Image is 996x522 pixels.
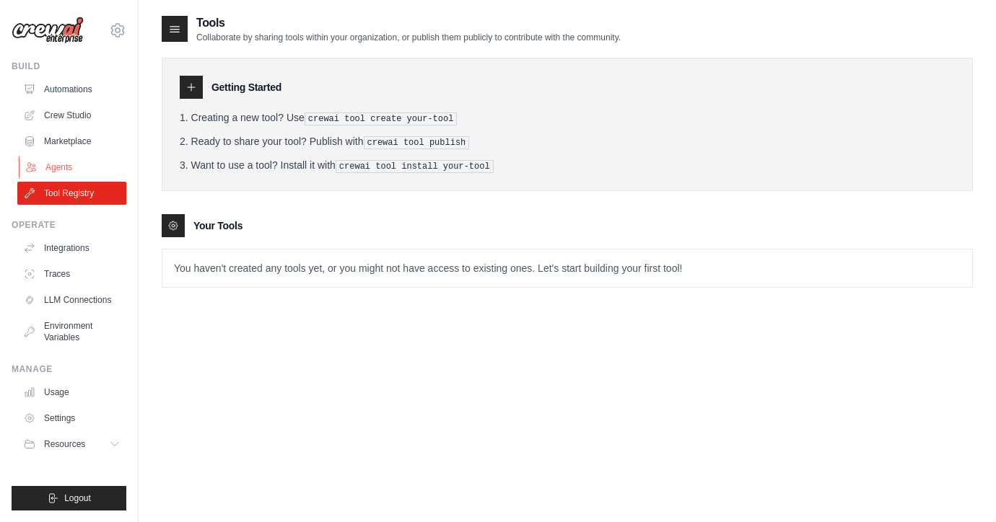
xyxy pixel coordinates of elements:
[180,110,955,125] li: Creating a new tool? Use
[17,104,126,127] a: Crew Studio
[12,363,126,375] div: Manage
[17,288,126,311] a: LLM Connections
[305,112,458,125] pre: crewai tool create your-tool
[364,136,470,149] pre: crewai tool publish
[17,130,126,153] a: Marketplace
[12,61,126,72] div: Build
[17,78,126,101] a: Automations
[17,407,126,430] a: Settings
[12,486,126,510] button: Logout
[12,219,126,231] div: Operate
[180,134,955,149] li: Ready to share your tool? Publish with
[17,182,126,205] a: Tool Registry
[17,236,126,260] a: Integrations
[17,314,126,349] a: Environment Variables
[19,156,128,179] a: Agents
[196,32,621,43] p: Collaborate by sharing tools within your organization, or publish them publicly to contribute wit...
[17,381,126,404] a: Usage
[193,218,243,233] h3: Your Tools
[17,433,126,456] button: Resources
[180,158,955,173] li: Want to use a tool? Install it with
[64,492,91,504] span: Logout
[44,438,85,450] span: Resources
[12,17,84,44] img: Logo
[17,262,126,286] a: Traces
[162,249,972,287] p: You haven't created any tools yet, or you might not have access to existing ones. Let's start bui...
[196,14,621,32] h2: Tools
[336,160,494,173] pre: crewai tool install your-tool
[211,80,281,94] h3: Getting Started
